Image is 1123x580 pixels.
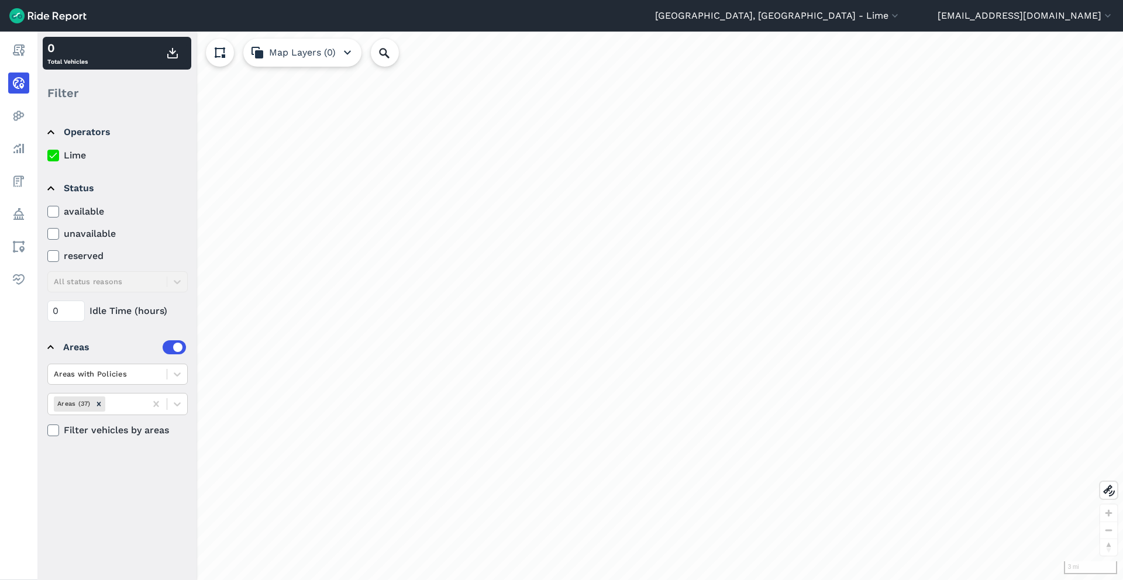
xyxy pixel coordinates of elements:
[47,205,188,219] label: available
[371,39,418,67] input: Search Location or Vehicles
[8,269,29,290] a: Health
[8,105,29,126] a: Heatmaps
[54,396,92,411] div: Areas (37)
[47,116,186,149] summary: Operators
[47,39,88,67] div: Total Vehicles
[47,249,188,263] label: reserved
[47,227,188,241] label: unavailable
[47,301,188,322] div: Idle Time (hours)
[243,39,361,67] button: Map Layers (0)
[47,423,188,437] label: Filter vehicles by areas
[8,138,29,159] a: Analyze
[47,149,188,163] label: Lime
[8,236,29,257] a: Areas
[37,32,1123,580] div: loading
[9,8,87,23] img: Ride Report
[8,72,29,94] a: Realtime
[47,172,186,205] summary: Status
[938,9,1114,23] button: [EMAIL_ADDRESS][DOMAIN_NAME]
[47,39,88,57] div: 0
[47,331,186,364] summary: Areas
[63,340,186,354] div: Areas
[92,396,105,411] div: Remove Areas (37)
[8,203,29,225] a: Policy
[8,171,29,192] a: Fees
[8,40,29,61] a: Report
[655,9,901,23] button: [GEOGRAPHIC_DATA], [GEOGRAPHIC_DATA] - Lime
[43,75,191,111] div: Filter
